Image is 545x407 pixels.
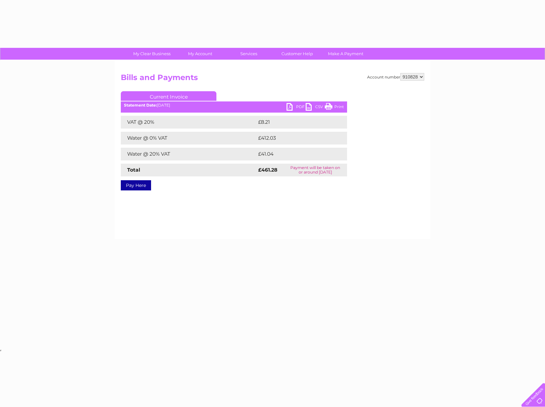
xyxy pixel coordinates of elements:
[222,48,275,60] a: Services
[124,103,157,107] b: Statement Date:
[283,164,347,176] td: Payment will be taken on or around [DATE]
[257,148,334,160] td: £41.04
[257,116,331,129] td: £8.21
[121,180,151,190] a: Pay Here
[121,103,347,107] div: [DATE]
[319,48,372,60] a: Make A Payment
[121,116,257,129] td: VAT @ 20%
[121,91,216,101] a: Current Invoice
[306,103,325,112] a: CSV
[127,167,140,173] strong: Total
[325,103,344,112] a: Print
[367,73,424,81] div: Account number
[271,48,323,60] a: Customer Help
[174,48,227,60] a: My Account
[121,148,257,160] td: Water @ 20% VAT
[258,167,277,173] strong: £461.28
[287,103,306,112] a: PDF
[121,132,257,144] td: Water @ 0% VAT
[257,132,335,144] td: £412.03
[121,73,424,85] h2: Bills and Payments
[126,48,178,60] a: My Clear Business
